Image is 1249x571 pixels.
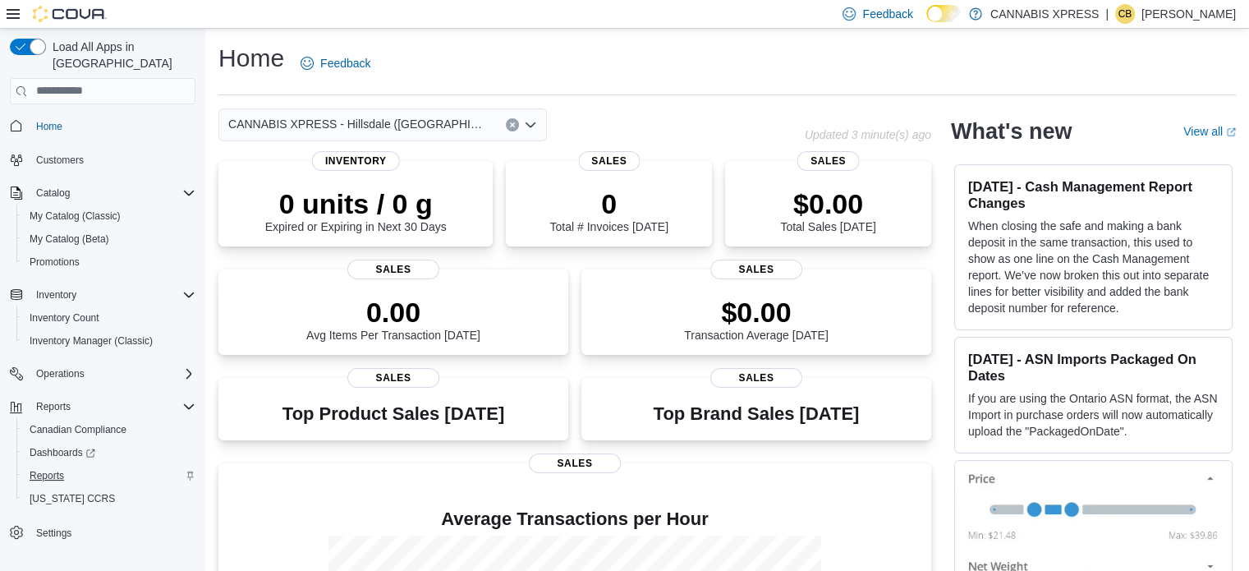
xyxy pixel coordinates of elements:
[1115,4,1135,24] div: Christine Baker
[23,443,195,463] span: Dashboards
[30,397,77,417] button: Reports
[3,114,202,138] button: Home
[30,183,76,203] button: Catalog
[23,420,195,440] span: Canadian Compliance
[23,420,133,440] a: Canadian Compliance
[30,150,195,170] span: Customers
[524,118,537,131] button: Open list of options
[36,288,76,302] span: Inventory
[46,39,195,71] span: Load All Apps in [GEOGRAPHIC_DATA]
[710,260,802,279] span: Sales
[16,329,202,352] button: Inventory Manager (Classic)
[3,182,202,205] button: Catalog
[23,206,195,226] span: My Catalog (Classic)
[30,285,195,305] span: Inventory
[320,55,370,71] span: Feedback
[1118,4,1132,24] span: CB
[30,492,115,505] span: [US_STATE] CCRS
[23,443,102,463] a: Dashboards
[16,441,202,464] a: Dashboards
[218,42,284,75] h1: Home
[33,6,107,22] img: Cova
[23,252,86,272] a: Promotions
[36,154,84,167] span: Customers
[30,285,83,305] button: Inventory
[228,114,489,134] span: CANNABIS XPRESS - Hillsdale ([GEOGRAPHIC_DATA])
[797,151,859,171] span: Sales
[23,466,71,486] a: Reports
[30,210,121,223] span: My Catalog (Classic)
[30,311,99,325] span: Inventory Count
[23,489,122,509] a: [US_STATE] CCRS
[3,283,202,306] button: Inventory
[30,116,195,136] span: Home
[312,151,400,171] span: Inventory
[36,527,71,540] span: Settings
[30,469,64,482] span: Reports
[23,489,195,509] span: Washington CCRS
[30,523,78,543] a: Settings
[306,296,480,329] p: 0.00
[30,397,195,417] span: Reports
[23,331,159,351] a: Inventory Manager (Classic)
[3,362,202,385] button: Operations
[30,233,109,246] span: My Catalog (Beta)
[968,218,1219,316] p: When closing the safe and making a bank deposit in the same transaction, this used to show as one...
[265,187,447,233] div: Expired or Expiring in Next 30 Days
[549,187,668,220] p: 0
[30,183,195,203] span: Catalog
[265,187,447,220] p: 0 units / 0 g
[1183,125,1236,138] a: View allExternal link
[30,117,69,136] a: Home
[684,296,829,342] div: Transaction Average [DATE]
[30,446,95,459] span: Dashboards
[926,22,927,23] span: Dark Mode
[347,368,439,388] span: Sales
[3,148,202,172] button: Customers
[23,229,116,249] a: My Catalog (Beta)
[654,404,860,424] h3: Top Brand Sales [DATE]
[3,520,202,544] button: Settings
[968,390,1219,440] p: If you are using the Ontario ASN format, the ASN Import in purchase orders will now automatically...
[862,6,912,22] span: Feedback
[16,306,202,329] button: Inventory Count
[30,256,80,269] span: Promotions
[30,150,90,170] a: Customers
[23,252,195,272] span: Promotions
[232,509,918,529] h4: Average Transactions per Hour
[549,187,668,233] div: Total # Invoices [DATE]
[16,251,202,274] button: Promotions
[30,522,195,542] span: Settings
[30,423,126,436] span: Canadian Compliance
[1141,4,1236,24] p: [PERSON_NAME]
[282,404,504,424] h3: Top Product Sales [DATE]
[684,296,829,329] p: $0.00
[16,487,202,510] button: [US_STATE] CCRS
[710,368,802,388] span: Sales
[16,205,202,228] button: My Catalog (Classic)
[347,260,439,279] span: Sales
[36,186,70,200] span: Catalog
[36,400,71,413] span: Reports
[805,128,931,141] p: Updated 3 minute(s) ago
[36,367,85,380] span: Operations
[23,206,127,226] a: My Catalog (Classic)
[16,418,202,441] button: Canadian Compliance
[968,351,1219,384] h3: [DATE] - ASN Imports Packaged On Dates
[3,395,202,418] button: Reports
[16,464,202,487] button: Reports
[780,187,875,233] div: Total Sales [DATE]
[1226,127,1236,137] svg: External link
[506,118,519,131] button: Clear input
[23,331,195,351] span: Inventory Manager (Classic)
[1105,4,1109,24] p: |
[968,178,1219,211] h3: [DATE] - Cash Management Report Changes
[23,308,106,328] a: Inventory Count
[578,151,640,171] span: Sales
[780,187,875,220] p: $0.00
[529,454,621,473] span: Sales
[951,118,1072,145] h2: What's new
[23,308,195,328] span: Inventory Count
[30,364,195,384] span: Operations
[306,296,480,342] div: Avg Items Per Transaction [DATE]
